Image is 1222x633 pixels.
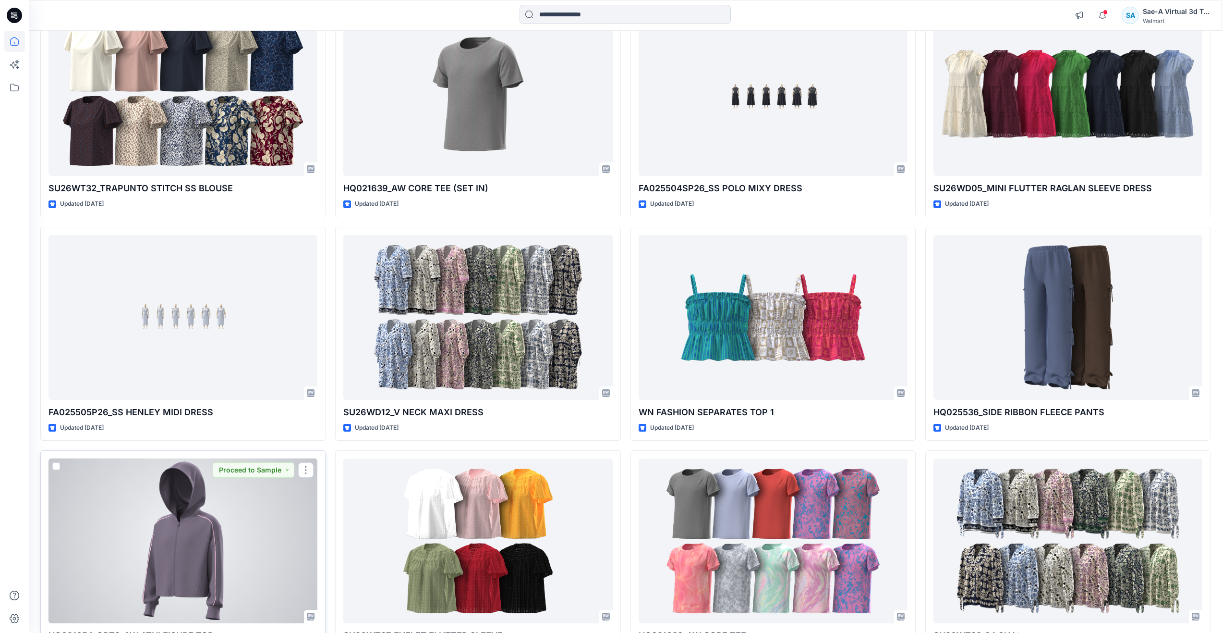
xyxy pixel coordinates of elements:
[1122,7,1139,24] div: SA
[60,199,104,209] p: Updated [DATE]
[48,406,317,419] p: FA025505P26_SS HENLEY MIDI DRESS
[650,199,694,209] p: Updated [DATE]
[639,235,907,400] a: WN FASHION SEPARATES TOP 1
[933,235,1202,400] a: HQ025536_SIDE RIBBON FLEECE PANTS
[355,199,399,209] p: Updated [DATE]
[343,235,612,400] a: SU26WD12_V NECK MAXI DRESS
[933,459,1202,623] a: SU26WT33_34 SLV top
[639,459,907,623] a: HQ021639_AW CORE TEE
[48,235,317,400] a: FA025505P26_SS HENLEY MIDI DRESS
[48,459,317,623] a: HQ021654_OPT2_AW ATHLEISURE TOP
[48,12,317,176] a: SU26WT32_TRAPUNTO STITCH SS BLOUSE
[933,12,1202,176] a: SU26WD05_MINI FLUTTER RAGLAN SLEEVE DRESS
[933,406,1202,419] p: HQ025536_SIDE RIBBON FLEECE PANTS
[60,423,104,433] p: Updated [DATE]
[639,12,907,176] a: FA025504SP26_SS POLO MIXY DRESS
[355,423,399,433] p: Updated [DATE]
[343,459,612,623] a: SU26WT37_EYELET FLUTTER SLEEVE
[1143,6,1210,17] div: Sae-A Virtual 3d Team
[650,423,694,433] p: Updated [DATE]
[639,182,907,195] p: FA025504SP26_SS POLO MIXY DRESS
[343,12,612,176] a: HQ021639_AW CORE TEE (SET IN)
[48,182,317,195] p: SU26WT32_TRAPUNTO STITCH SS BLOUSE
[945,423,989,433] p: Updated [DATE]
[639,406,907,419] p: WN FASHION SEPARATES TOP 1
[343,182,612,195] p: HQ021639_AW CORE TEE (SET IN)
[1143,17,1210,25] div: Walmart
[343,406,612,419] p: SU26WD12_V NECK MAXI DRESS
[933,182,1202,195] p: SU26WD05_MINI FLUTTER RAGLAN SLEEVE DRESS
[945,199,989,209] p: Updated [DATE]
